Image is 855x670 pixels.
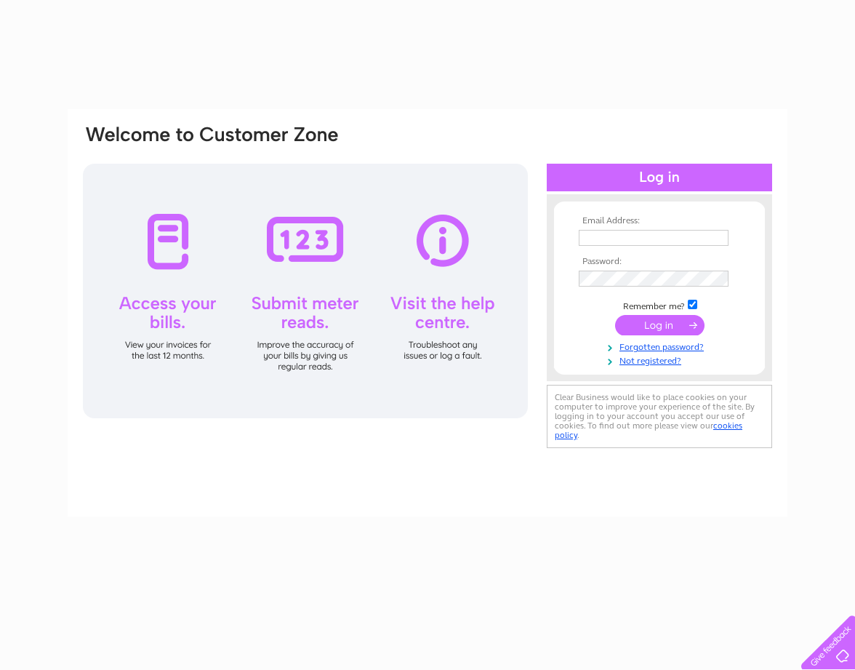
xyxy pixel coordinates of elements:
[615,315,705,335] input: Submit
[575,298,744,312] td: Remember me?
[547,385,772,448] div: Clear Business would like to place cookies on your computer to improve your experience of the sit...
[575,216,744,226] th: Email Address:
[555,420,742,440] a: cookies policy
[579,353,744,367] a: Not registered?
[575,257,744,267] th: Password:
[579,339,744,353] a: Forgotten password?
